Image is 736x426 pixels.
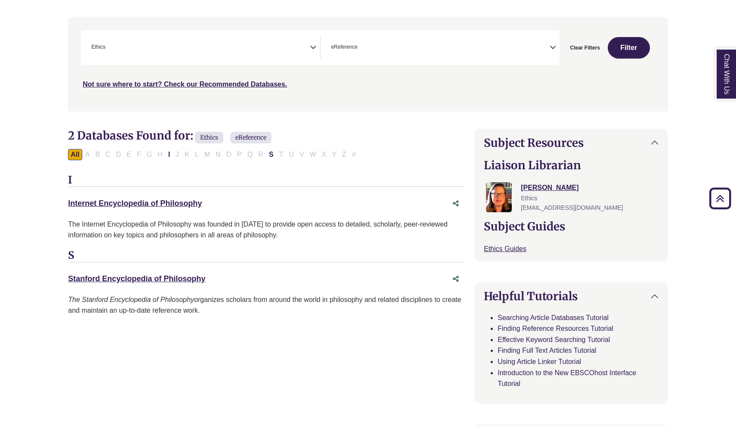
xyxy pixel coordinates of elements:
[328,43,358,51] li: eReference
[88,43,105,51] li: Ethics
[447,196,464,212] button: Share this database
[230,132,272,143] span: eReference
[68,150,359,158] div: Alpha-list to filter by first letter of database name
[565,37,606,59] button: Clear Filters
[68,249,464,262] h3: S
[447,271,464,287] button: Share this database
[498,325,613,332] a: Finding Reference Resources Tutorial
[498,336,610,343] a: Effective Keyword Searching Tutorial
[83,81,287,88] a: Not sure where to start? Check our Recommended Databases.
[68,199,202,208] a: Internet Encyclopedia of Philosophy
[521,204,623,211] span: [EMAIL_ADDRESS][DOMAIN_NAME]
[498,358,581,365] a: Using Article Linker Tutorial
[68,219,464,241] div: The Internet Encyclopedia of Philosophy was founded in [DATE] to provide open access to detailed,...
[521,195,537,202] span: Ethics
[486,182,512,212] img: Jessica Moore
[475,283,668,310] button: Helpful Tutorials
[475,129,668,156] button: Subject Resources
[266,149,276,160] button: Filter Results S
[521,184,578,191] a: [PERSON_NAME]
[359,45,363,52] textarea: Search
[706,193,734,204] a: Back to Top
[608,37,650,59] button: Submit for Search Results
[484,159,659,172] h2: Liaison Librarian
[331,43,358,51] span: eReference
[68,174,464,187] h3: I
[166,149,173,160] button: Filter Results I
[68,149,82,160] button: All
[484,220,659,233] h2: Subject Guides
[195,132,223,143] span: Ethics
[484,245,526,252] a: Ethics Guides
[68,17,668,111] nav: Search filters
[68,274,205,283] a: Stanford Encyclopedia of Philosophy
[68,128,193,143] span: 2 Databases Found for:
[68,294,464,316] div: organizes scholars from around the world in philosophy and related disciplines to create and main...
[91,43,105,51] span: Ethics
[498,314,609,321] a: Searching Article Databases Tutorial
[68,296,194,303] i: The Stanford Encyclopedia of Philosophy
[498,369,636,388] a: Introduction to the New EBSCOhost Interface Tutorial
[107,45,111,52] textarea: Search
[498,347,596,354] a: Finding Full Text Articles Tutorial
